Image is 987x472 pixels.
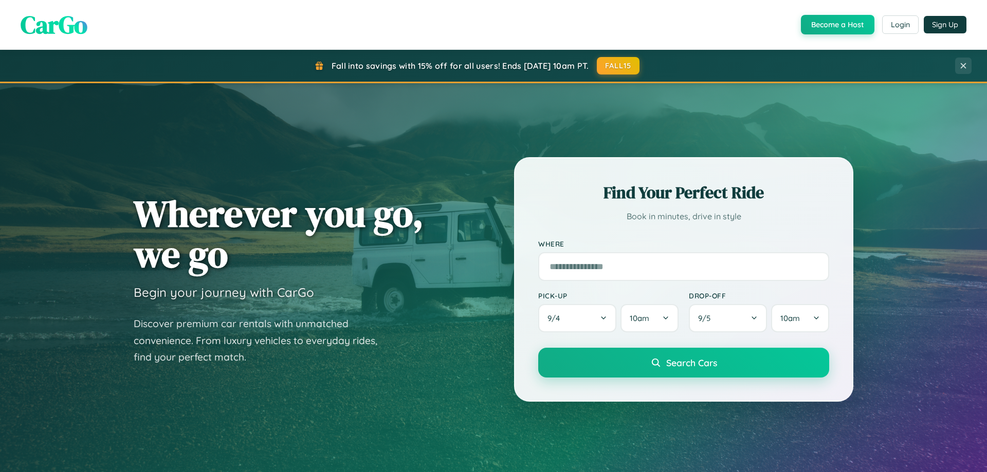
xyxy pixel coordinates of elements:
[332,61,589,71] span: Fall into savings with 15% off for all users! Ends [DATE] 10am PT.
[134,193,424,274] h1: Wherever you go, we go
[924,16,966,33] button: Sign Up
[771,304,829,332] button: 10am
[698,313,716,323] span: 9 / 5
[538,181,829,204] h2: Find Your Perfect Ride
[134,315,391,366] p: Discover premium car rentals with unmatched convenience. From luxury vehicles to everyday rides, ...
[134,285,314,300] h3: Begin your journey with CarGo
[538,348,829,377] button: Search Cars
[689,304,767,332] button: 9/5
[630,313,649,323] span: 10am
[538,304,616,332] button: 9/4
[538,291,679,300] label: Pick-up
[538,239,829,248] label: Where
[547,313,565,323] span: 9 / 4
[620,304,679,332] button: 10am
[801,15,874,34] button: Become a Host
[538,209,829,224] p: Book in minutes, drive in style
[780,313,800,323] span: 10am
[597,57,640,74] button: FALL15
[21,8,87,42] span: CarGo
[689,291,829,300] label: Drop-off
[882,15,919,34] button: Login
[666,357,717,368] span: Search Cars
